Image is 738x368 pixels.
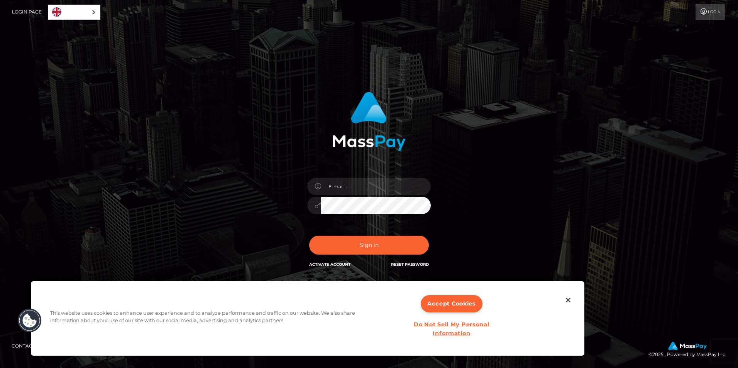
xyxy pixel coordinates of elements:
a: Login Page [12,4,42,20]
div: Privacy [31,281,584,356]
div: © 2025 , Powered by MassPay Inc. [648,342,732,359]
button: Accept Cookies [421,295,482,312]
a: Reset Password [391,262,429,267]
a: Activate Account [309,262,350,267]
aside: Language selected: English [48,5,100,20]
button: Close [560,292,577,309]
div: Cookie banner [31,281,584,356]
a: Login [696,4,725,20]
button: Do Not Sell My Personal Information [396,316,507,342]
button: Cookies [17,308,42,333]
a: English [48,5,100,19]
img: MassPay Login [332,92,406,151]
img: MassPay [668,342,707,350]
input: E-mail... [321,178,431,195]
button: Sign in [309,236,429,255]
div: Language [48,5,100,20]
a: Contact Us [8,340,46,352]
div: This website uses cookies to enhance user experience and to analyze performance and traffic on ou... [50,309,385,327]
